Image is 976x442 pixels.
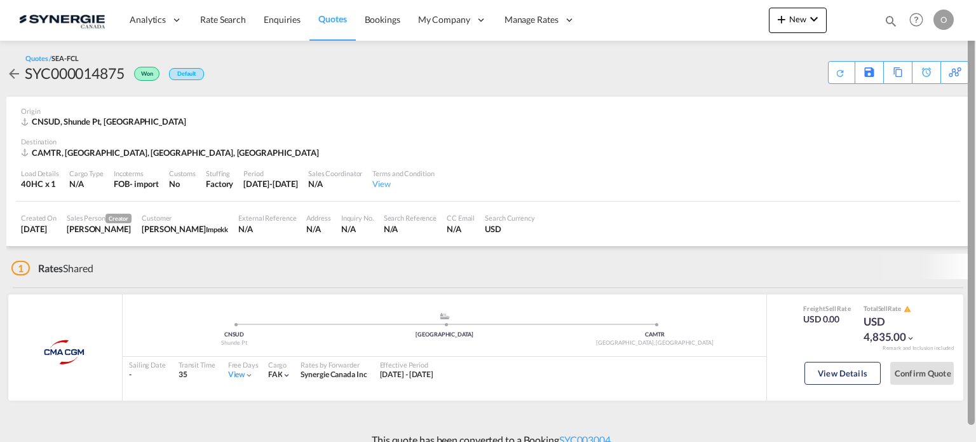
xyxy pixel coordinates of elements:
[238,213,296,223] div: External Reference
[447,213,475,223] div: CC Email
[6,66,22,81] md-icon: icon-arrow-left
[11,261,30,275] span: 1
[179,369,215,380] div: 35
[21,147,322,158] div: CAMTR, Montreal, QC, North America
[114,169,159,178] div: Incoterms
[447,223,475,235] div: N/A
[67,223,132,235] div: Adriana Groposila
[130,178,159,190] div: - import
[372,178,434,190] div: View
[318,13,346,24] span: Quotes
[169,178,196,190] div: No
[884,14,898,28] md-icon: icon-magnify
[11,261,93,275] div: Shared
[301,360,367,369] div: Rates by Forwarder
[933,10,954,30] div: O
[142,223,228,235] div: Ira Kroo
[105,214,132,223] span: Creator
[803,304,851,313] div: Freight Rate
[384,223,437,235] div: N/A
[372,169,434,178] div: Terms and Condition
[228,360,259,369] div: Free Days
[306,213,330,223] div: Address
[21,116,189,127] div: CNSUD, Shunde Pt, Asia
[301,369,367,380] div: Synergie Canada Inc
[835,62,848,78] div: Quote PDF is not available at this time
[301,369,367,379] span: Synergie Canada Inc
[864,304,927,314] div: Total Rate
[125,63,163,83] div: Won
[308,169,362,178] div: Sales Coordinator
[129,360,166,369] div: Sailing Date
[769,8,827,33] button: icon-plus 400-fgNewicon-chevron-down
[774,11,789,27] md-icon: icon-plus 400-fg
[505,13,559,26] span: Manage Rates
[905,9,927,31] span: Help
[264,14,301,25] span: Enquiries
[904,305,911,313] md-icon: icon-alert
[142,213,228,223] div: Customer
[485,213,535,223] div: Search Currency
[69,169,104,178] div: Cargo Type
[67,213,132,223] div: Sales Person
[774,14,822,24] span: New
[141,70,156,82] span: Won
[905,9,933,32] div: Help
[21,169,59,178] div: Load Details
[243,178,298,190] div: 30 Sep 2025
[485,223,535,235] div: USD
[806,11,822,27] md-icon: icon-chevron-down
[25,53,79,63] div: Quotes /SEA-FCL
[341,213,374,223] div: Inquiry No.
[550,339,760,347] div: [GEOGRAPHIC_DATA], [GEOGRAPHIC_DATA]
[21,223,57,235] div: 18 Sep 2025
[21,213,57,223] div: Created On
[268,369,283,379] span: FAK
[21,137,955,146] div: Destination
[114,178,130,190] div: FOB
[873,345,963,352] div: Remark and Inclusion included
[6,63,25,83] div: icon-arrow-left
[130,13,166,26] span: Analytics
[339,331,550,339] div: [GEOGRAPHIC_DATA]
[306,223,330,235] div: N/A
[906,334,915,343] md-icon: icon-chevron-down
[550,331,760,339] div: CAMTR
[437,313,452,319] md-icon: assets/icons/custom/ship-fill.svg
[341,223,374,235] div: N/A
[51,54,78,62] span: SEA-FCL
[21,178,59,190] div: 40HC x 1
[380,369,434,380] div: 18 Sep 2025 - 30 Sep 2025
[835,67,846,78] md-icon: icon-refresh
[228,369,254,380] div: Viewicon-chevron-down
[380,360,434,369] div: Effective Period
[129,369,166,380] div: -
[804,362,881,385] button: View Details
[380,369,434,379] span: [DATE] - [DATE]
[855,62,883,83] div: Save As Template
[282,371,291,380] md-icon: icon-chevron-down
[206,169,233,178] div: Stuffing
[32,116,186,127] span: CNSUD, Shunde Pt, [GEOGRAPHIC_DATA]
[243,169,298,178] div: Period
[25,63,125,83] div: SYC000014875
[33,336,97,368] img: CMA CGM
[38,262,64,274] span: Rates
[418,13,470,26] span: My Company
[169,169,196,178] div: Customs
[238,223,296,235] div: N/A
[206,225,228,233] span: Impekk
[384,213,437,223] div: Search Reference
[884,14,898,33] div: icon-magnify
[129,339,339,347] div: Shunde Pt
[308,178,362,190] div: N/A
[365,14,400,25] span: Bookings
[825,305,836,312] span: Sell
[268,360,292,369] div: Cargo
[179,360,215,369] div: Transit Time
[864,314,927,345] div: USD 4,835.00
[803,313,851,326] div: USD 0.00
[200,14,246,25] span: Rate Search
[69,178,104,190] div: N/A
